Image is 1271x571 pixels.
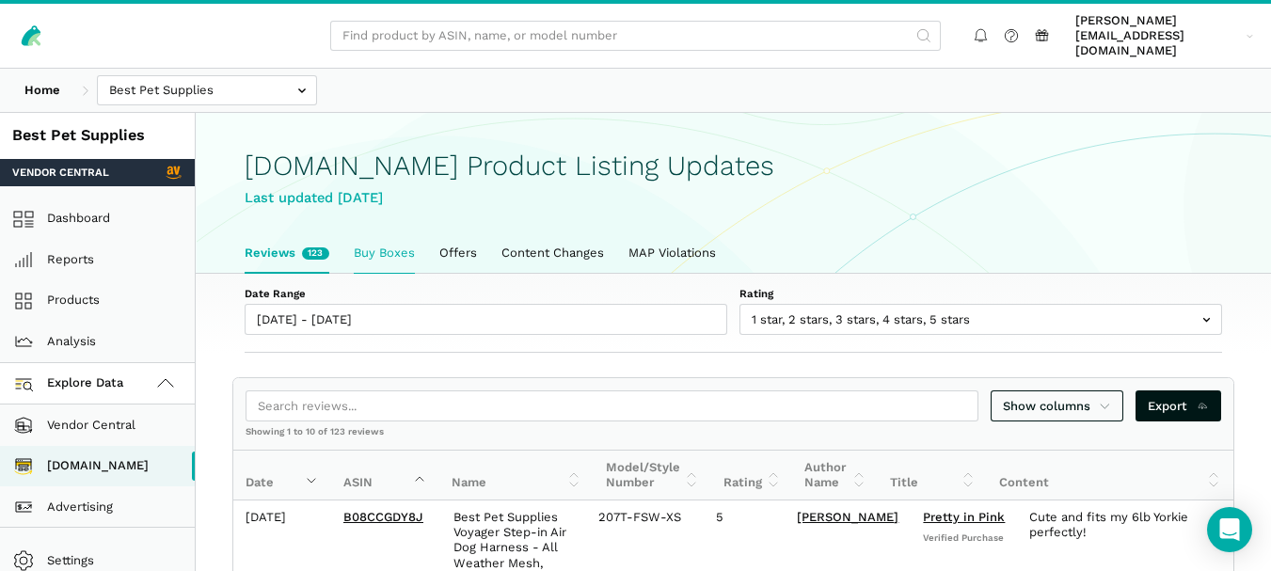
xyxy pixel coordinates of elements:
[246,390,978,421] input: Search reviews...
[12,75,72,106] a: Home
[594,451,711,500] th: Model/Style Number: activate to sort column ascending
[987,451,1233,500] th: Content: activate to sort column ascending
[427,233,489,273] a: Offers
[232,233,342,273] a: Reviews123
[12,125,183,147] div: Best Pet Supplies
[97,75,317,106] input: Best Pet Supplies
[12,165,109,180] span: Vendor Central
[923,510,1005,524] a: Pretty in Pink
[991,390,1124,421] a: Show columns
[739,286,1222,301] label: Rating
[233,425,1233,450] div: Showing 1 to 10 of 123 reviews
[343,510,423,524] a: B08CCGDY8J
[797,510,898,524] a: [PERSON_NAME]
[1070,10,1260,62] a: [PERSON_NAME][EMAIL_ADDRESS][DOMAIN_NAME]
[1075,13,1240,59] span: [PERSON_NAME][EMAIL_ADDRESS][DOMAIN_NAME]
[1003,397,1112,416] span: Show columns
[1029,510,1221,541] div: Cute and fits my 6lb Yorkie perfectly!
[233,451,331,500] th: Date: activate to sort column ascending
[302,247,329,260] span: New reviews in the last week
[711,451,793,500] th: Rating: activate to sort column ascending
[489,233,616,273] a: Content Changes
[878,451,987,500] th: Title: activate to sort column ascending
[245,151,1222,182] h1: [DOMAIN_NAME] Product Listing Updates
[792,451,878,500] th: Author Name: activate to sort column ascending
[439,451,594,500] th: Name: activate to sort column ascending
[1207,507,1252,552] div: Open Intercom Messenger
[331,451,439,500] th: ASIN: activate to sort column ascending
[1136,390,1221,421] a: Export
[1148,397,1209,416] span: Export
[739,304,1222,335] input: 1 star, 2 stars, 3 stars, 4 stars, 5 stars
[342,233,427,273] a: Buy Boxes
[19,373,124,395] span: Explore Data
[330,21,941,52] input: Find product by ASIN, name, or model number
[923,531,1005,544] span: Verified Purchase
[245,187,1222,209] div: Last updated [DATE]
[616,233,728,273] a: MAP Violations
[245,286,727,301] label: Date Range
